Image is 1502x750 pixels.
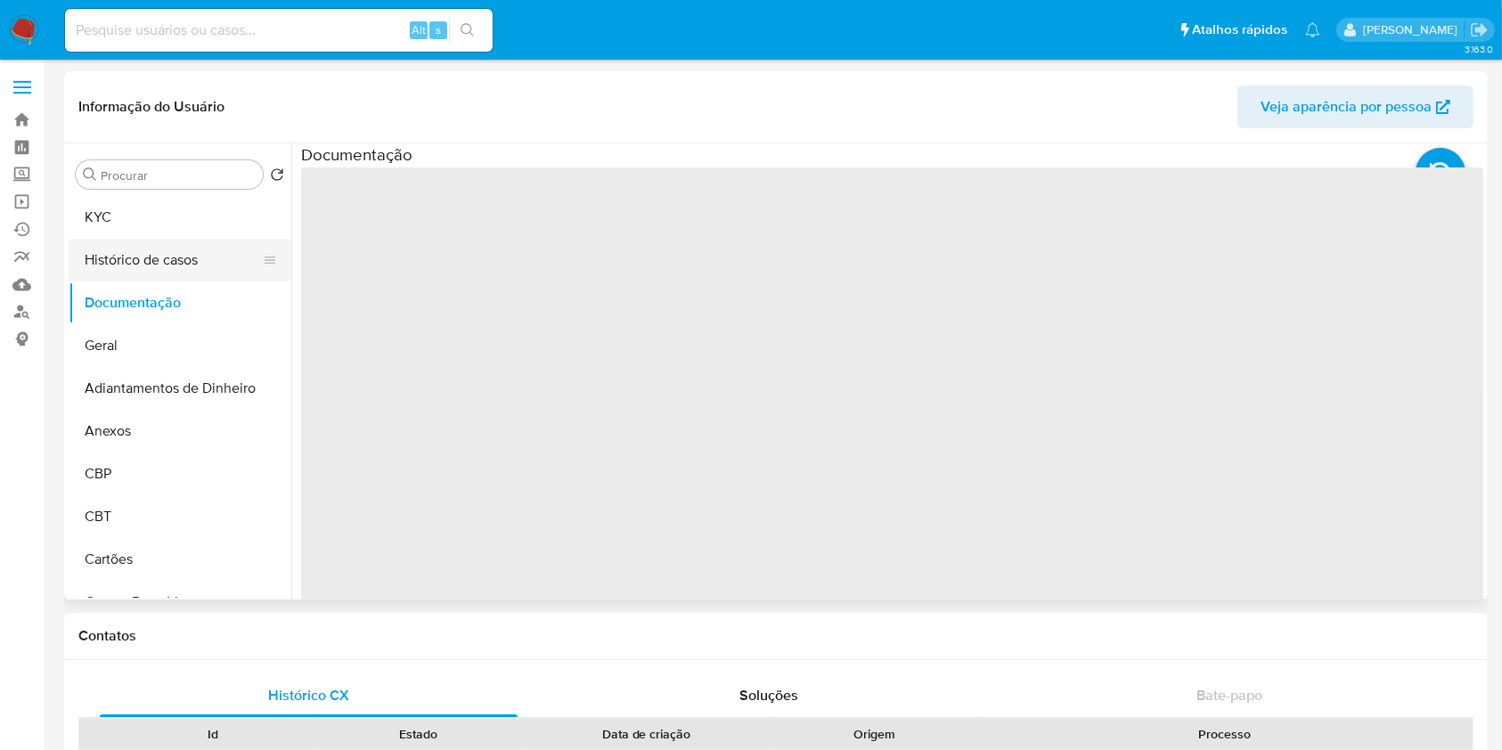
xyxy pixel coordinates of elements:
[101,167,256,183] input: Procurar
[69,239,277,281] button: Histórico de casos
[1196,685,1262,705] span: Bate-papo
[990,725,1460,743] div: Processo
[69,538,291,581] button: Cartões
[412,21,426,38] span: Alt
[784,725,965,743] div: Origem
[1192,20,1287,39] span: Atalhos rápidos
[78,627,1473,645] h1: Contatos
[329,725,510,743] div: Estado
[78,98,224,116] h1: Informação do Usuário
[1305,22,1320,37] a: Notificações
[739,685,798,705] span: Soluções
[69,281,291,324] button: Documentação
[69,495,291,538] button: CBT
[436,21,441,38] span: s
[69,324,291,367] button: Geral
[1470,20,1489,39] a: Sair
[449,18,486,43] button: search-icon
[1237,86,1473,128] button: Veja aparência por pessoa
[123,725,304,743] div: Id
[69,367,291,410] button: Adiantamentos de Dinheiro
[270,167,284,187] button: Retornar ao pedido padrão
[83,167,97,182] button: Procurar
[1261,86,1432,128] span: Veja aparência por pessoa
[69,452,291,495] button: CBP
[268,685,349,705] span: Histórico CX
[65,19,493,42] input: Pesquise usuários ou casos...
[1363,21,1464,38] p: magno.ferreira@mercadopago.com.br
[69,410,291,452] button: Anexos
[69,196,291,239] button: KYC
[534,725,759,743] div: Data de criação
[69,581,291,624] button: Contas Bancárias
